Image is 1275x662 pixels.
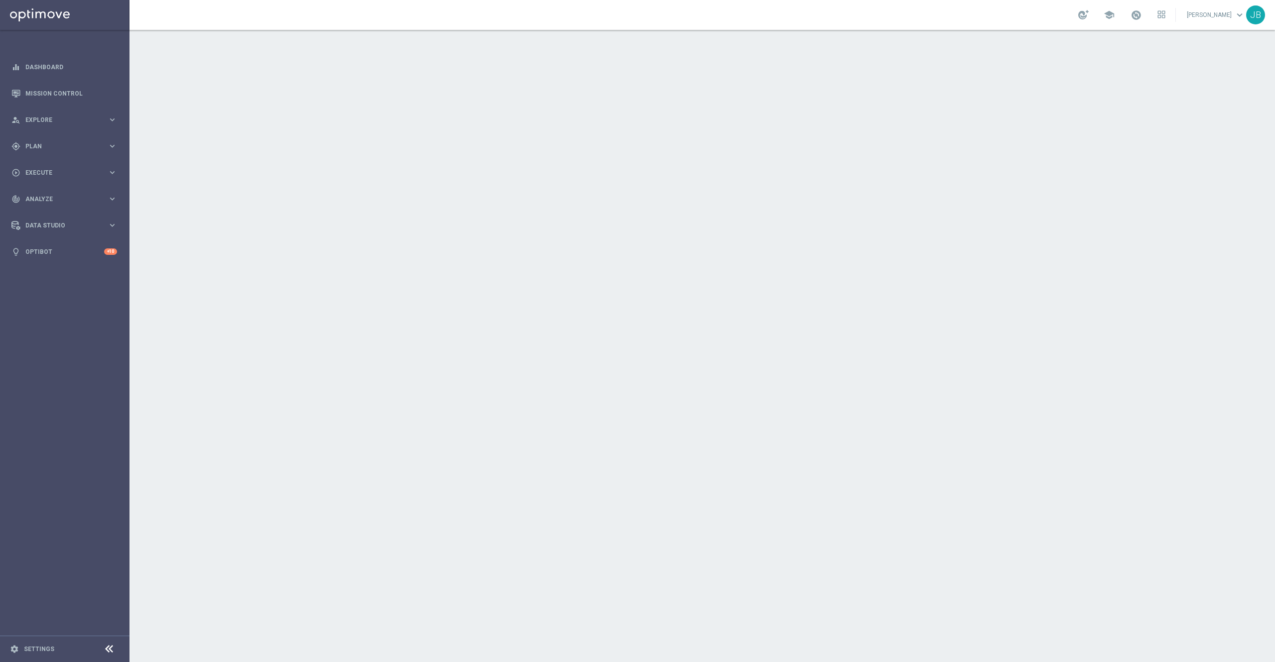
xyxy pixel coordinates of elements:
[11,195,108,204] div: Analyze
[1234,9,1245,20] span: keyboard_arrow_down
[25,117,108,123] span: Explore
[10,645,19,654] i: settings
[11,142,108,151] div: Plan
[11,115,20,124] i: person_search
[108,221,117,230] i: keyboard_arrow_right
[11,80,117,107] div: Mission Control
[11,169,118,177] button: play_circle_outline Execute keyboard_arrow_right
[25,170,108,176] span: Execute
[11,63,118,71] button: equalizer Dashboard
[11,63,20,72] i: equalizer
[108,168,117,177] i: keyboard_arrow_right
[25,54,117,80] a: Dashboard
[11,238,117,265] div: Optibot
[11,54,117,80] div: Dashboard
[25,222,108,228] span: Data Studio
[11,116,118,124] button: person_search Explore keyboard_arrow_right
[1246,5,1265,24] div: JB
[108,194,117,204] i: keyboard_arrow_right
[11,248,118,256] button: lightbulb Optibot +10
[1186,7,1246,22] a: [PERSON_NAME]keyboard_arrow_down
[104,248,117,255] div: +10
[11,142,118,150] button: gps_fixed Plan keyboard_arrow_right
[11,142,20,151] i: gps_fixed
[11,221,108,230] div: Data Studio
[108,141,117,151] i: keyboard_arrow_right
[25,196,108,202] span: Analyze
[24,646,54,652] a: Settings
[11,90,118,98] button: Mission Control
[25,238,104,265] a: Optibot
[25,80,117,107] a: Mission Control
[1104,9,1115,20] span: school
[11,168,108,177] div: Execute
[11,195,118,203] button: track_changes Analyze keyboard_arrow_right
[11,115,108,124] div: Explore
[11,247,20,256] i: lightbulb
[11,168,20,177] i: play_circle_outline
[11,195,20,204] i: track_changes
[25,143,108,149] span: Plan
[108,115,117,124] i: keyboard_arrow_right
[11,221,118,229] button: Data Studio keyboard_arrow_right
